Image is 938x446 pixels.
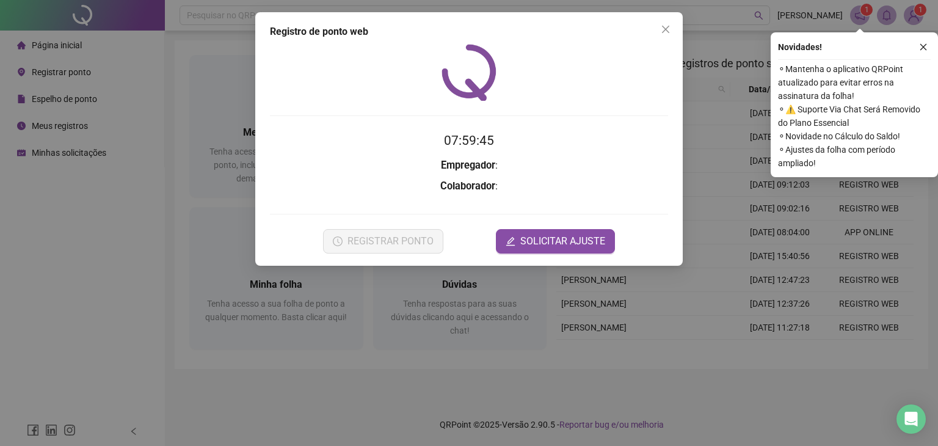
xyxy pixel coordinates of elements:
[656,20,675,39] button: Close
[323,229,443,254] button: REGISTRAR PONTO
[496,229,615,254] button: editSOLICITAR AJUSTE
[506,236,515,246] span: edit
[441,159,495,171] strong: Empregador
[778,103,931,130] span: ⚬ ⚠️ Suporte Via Chat Será Removido do Plano Essencial
[778,130,931,143] span: ⚬ Novidade no Cálculo do Saldo!
[778,143,931,170] span: ⚬ Ajustes da folha com período ampliado!
[919,43,928,51] span: close
[661,24,671,34] span: close
[520,234,605,249] span: SOLICITAR AJUSTE
[270,24,668,39] div: Registro de ponto web
[896,404,926,434] div: Open Intercom Messenger
[778,40,822,54] span: Novidades !
[444,133,494,148] time: 07:59:45
[270,178,668,194] h3: :
[270,158,668,174] h3: :
[442,44,496,101] img: QRPoint
[778,62,931,103] span: ⚬ Mantenha o aplicativo QRPoint atualizado para evitar erros na assinatura da folha!
[440,180,495,192] strong: Colaborador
